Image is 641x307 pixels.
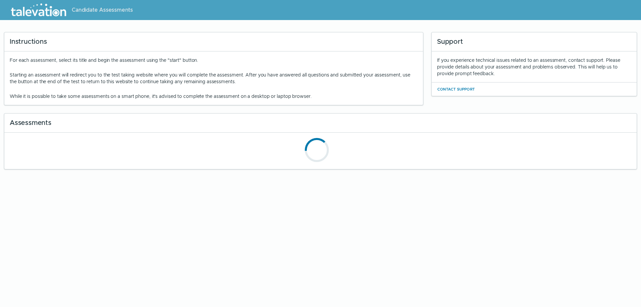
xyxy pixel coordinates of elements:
div: Support [432,32,637,51]
img: Talevation_Logo_Transparent_white.png [8,2,69,18]
p: Starting an assessment will redirect you to the test taking website where you will complete the a... [10,71,418,85]
span: Candidate Assessments [72,6,133,14]
p: While it is possible to take some assessments on a smart phone, it's advised to complete the asse... [10,93,418,100]
div: If you experience technical issues related to an assessment, contact support. Please provide deta... [437,57,631,77]
div: Instructions [4,32,423,51]
div: For each assessment, select its title and begin the assessment using the "start" button. [10,57,418,100]
button: Contact Support [437,85,475,93]
div: Assessments [4,114,637,133]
